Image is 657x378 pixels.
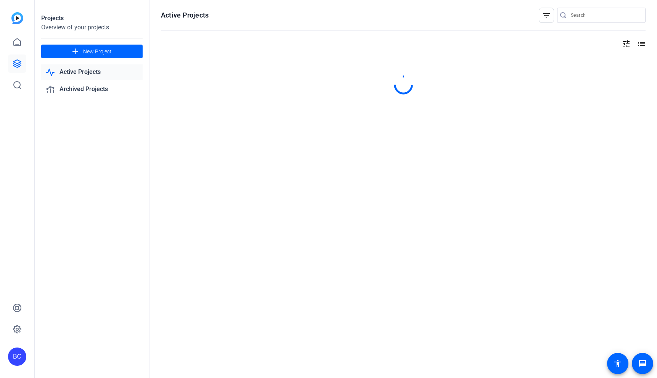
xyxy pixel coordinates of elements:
mat-icon: filter_list [542,11,551,20]
div: Overview of your projects [41,23,143,32]
a: Active Projects [41,64,143,80]
a: Archived Projects [41,82,143,97]
span: New Project [83,48,112,56]
mat-icon: message [638,359,647,368]
h1: Active Projects [161,11,209,20]
div: BC [8,348,26,366]
mat-icon: accessibility [613,359,622,368]
mat-icon: add [71,47,80,56]
input: Search [571,11,639,20]
mat-icon: list [636,39,646,48]
img: blue-gradient.svg [11,12,23,24]
mat-icon: tune [622,39,631,48]
div: Projects [41,14,143,23]
button: New Project [41,45,143,58]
